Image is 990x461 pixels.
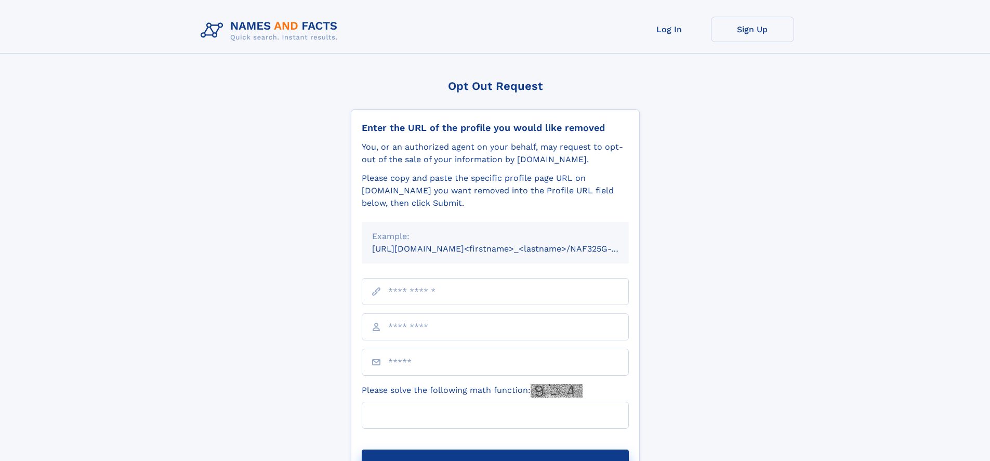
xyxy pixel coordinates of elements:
[362,172,629,209] div: Please copy and paste the specific profile page URL on [DOMAIN_NAME] you want removed into the Pr...
[372,230,618,243] div: Example:
[362,384,583,398] label: Please solve the following math function:
[362,122,629,134] div: Enter the URL of the profile you would like removed
[711,17,794,42] a: Sign Up
[372,244,649,254] small: [URL][DOMAIN_NAME]<firstname>_<lastname>/NAF325G-xxxxxxxx
[351,80,640,93] div: Opt Out Request
[196,17,346,45] img: Logo Names and Facts
[362,141,629,166] div: You, or an authorized agent on your behalf, may request to opt-out of the sale of your informatio...
[628,17,711,42] a: Log In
